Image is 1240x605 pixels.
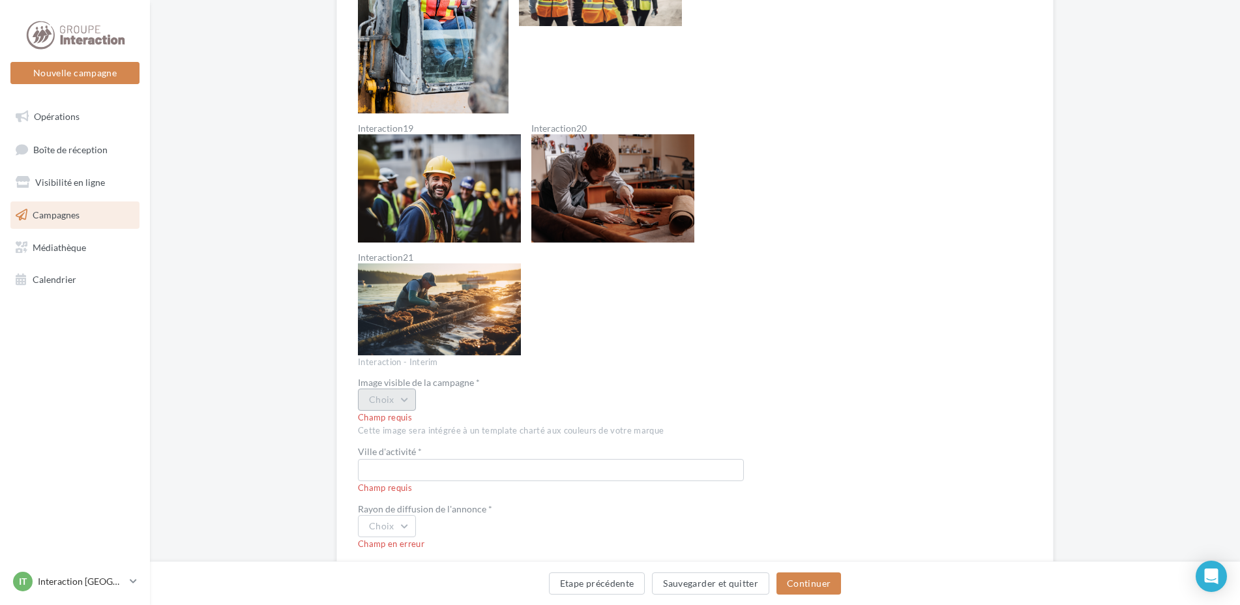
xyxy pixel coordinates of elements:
a: IT Interaction [GEOGRAPHIC_DATA] [10,569,140,594]
p: Interaction [GEOGRAPHIC_DATA] [38,575,125,588]
a: Campagnes [8,201,142,229]
button: Choix [358,389,416,411]
div: Champ en erreur [358,539,749,550]
a: Visibilité en ligne [8,169,142,196]
span: Médiathèque [33,241,86,252]
img: Interaction21 [358,263,521,355]
div: Cette image sera intégrée à un template charté aux couleurs de votre marque [358,425,749,437]
div: Interaction - Interim [358,357,749,368]
div: Rayon de diffusion de l'annonce * [358,505,749,514]
label: Interaction21 [358,253,521,262]
button: Nouvelle campagne [10,62,140,84]
span: Visibilité en ligne [35,177,105,188]
span: Calendrier [33,274,76,285]
button: Choix [358,515,416,537]
label: Interaction20 [531,124,694,133]
a: Opérations [8,103,142,130]
img: Interaction19 [358,134,521,243]
a: Boîte de réception [8,136,142,164]
div: Image visible de la campagne * [358,378,749,387]
div: Champ requis [358,412,749,424]
div: Champ requis [358,482,749,494]
span: Opérations [34,111,80,122]
img: Interaction20 [531,134,694,243]
label: Interaction19 [358,124,521,133]
button: Etape précédente [549,572,645,595]
span: Boîte de réception [33,143,108,155]
button: Sauvegarder et quitter [652,572,769,595]
span: IT [19,575,27,588]
label: Géolocalisation * [358,561,749,570]
div: Open Intercom Messenger [1196,561,1227,592]
button: Continuer [776,572,841,595]
a: Médiathèque [8,234,142,261]
label: Ville d'activité * [358,447,739,456]
a: Calendrier [8,266,142,293]
span: Campagnes [33,209,80,220]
